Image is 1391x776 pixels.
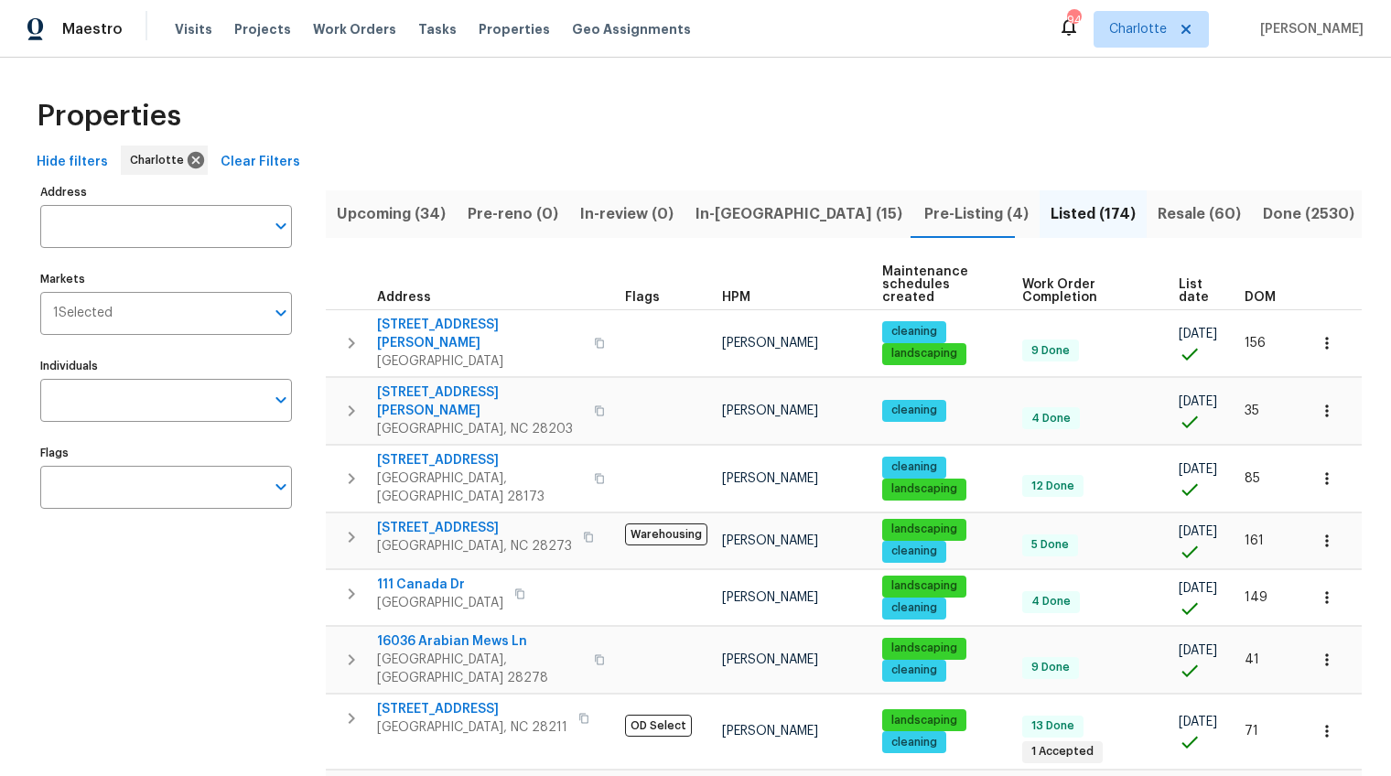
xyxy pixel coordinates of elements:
[468,201,558,227] span: Pre-reno (0)
[1245,725,1258,738] span: 71
[1109,20,1167,38] span: Charlotte
[40,187,292,198] label: Address
[625,291,660,304] span: Flags
[213,145,307,179] button: Clear Filters
[722,591,818,604] span: [PERSON_NAME]
[884,641,965,656] span: landscaping
[337,201,446,227] span: Upcoming (34)
[1158,201,1241,227] span: Resale (60)
[29,145,115,179] button: Hide filters
[268,300,294,326] button: Open
[722,404,818,417] span: [PERSON_NAME]
[884,578,965,594] span: landscaping
[1067,11,1080,29] div: 94
[722,725,818,738] span: [PERSON_NAME]
[884,735,944,750] span: cleaning
[377,519,572,537] span: [STREET_ADDRESS]
[882,265,991,304] span: Maintenance schedules created
[1051,201,1136,227] span: Listed (174)
[62,20,123,38] span: Maestro
[1024,744,1101,760] span: 1 Accepted
[884,459,944,475] span: cleaning
[1263,201,1354,227] span: Done (2530)
[40,361,292,372] label: Individuals
[884,663,944,678] span: cleaning
[377,451,583,469] span: [STREET_ADDRESS]
[1179,525,1217,538] span: [DATE]
[377,700,567,718] span: [STREET_ADDRESS]
[377,420,583,438] span: [GEOGRAPHIC_DATA], NC 28203
[313,20,396,38] span: Work Orders
[1179,278,1213,304] span: List date
[377,469,583,506] span: [GEOGRAPHIC_DATA], [GEOGRAPHIC_DATA] 28173
[175,20,212,38] span: Visits
[234,20,291,38] span: Projects
[695,201,902,227] span: In-[GEOGRAPHIC_DATA] (15)
[268,474,294,500] button: Open
[625,523,707,545] span: Warehousing
[1179,463,1217,476] span: [DATE]
[1245,404,1259,417] span: 35
[377,718,567,737] span: [GEOGRAPHIC_DATA], NC 28211
[40,447,292,458] label: Flags
[722,653,818,666] span: [PERSON_NAME]
[377,383,583,420] span: [STREET_ADDRESS][PERSON_NAME]
[377,316,583,352] span: [STREET_ADDRESS][PERSON_NAME]
[1245,291,1276,304] span: DOM
[722,472,818,485] span: [PERSON_NAME]
[221,151,300,174] span: Clear Filters
[1179,582,1217,595] span: [DATE]
[884,324,944,339] span: cleaning
[1179,395,1217,408] span: [DATE]
[884,346,965,361] span: landscaping
[1245,472,1260,485] span: 85
[1245,337,1266,350] span: 156
[884,544,944,559] span: cleaning
[625,715,692,737] span: OD Select
[1253,20,1364,38] span: [PERSON_NAME]
[377,576,503,594] span: 111 Canada Dr
[53,306,113,321] span: 1 Selected
[1024,594,1078,609] span: 4 Done
[572,20,691,38] span: Geo Assignments
[1024,660,1077,675] span: 9 Done
[479,20,550,38] span: Properties
[722,337,818,350] span: [PERSON_NAME]
[1245,591,1267,604] span: 149
[377,291,431,304] span: Address
[924,201,1029,227] span: Pre-Listing (4)
[1179,328,1217,340] span: [DATE]
[1024,343,1077,359] span: 9 Done
[884,403,944,418] span: cleaning
[580,201,674,227] span: In-review (0)
[377,632,583,651] span: 16036 Arabian Mews Ln
[884,600,944,616] span: cleaning
[418,23,457,36] span: Tasks
[37,151,108,174] span: Hide filters
[1024,537,1076,553] span: 5 Done
[1024,479,1082,494] span: 12 Done
[377,594,503,612] span: [GEOGRAPHIC_DATA]
[884,713,965,728] span: landscaping
[1024,718,1082,734] span: 13 Done
[377,537,572,555] span: [GEOGRAPHIC_DATA], NC 28273
[1245,653,1259,666] span: 41
[268,213,294,239] button: Open
[1245,534,1264,547] span: 161
[377,651,583,687] span: [GEOGRAPHIC_DATA], [GEOGRAPHIC_DATA] 28278
[884,522,965,537] span: landscaping
[1022,278,1148,304] span: Work Order Completion
[37,107,181,125] span: Properties
[130,151,191,169] span: Charlotte
[1179,716,1217,728] span: [DATE]
[377,352,583,371] span: [GEOGRAPHIC_DATA]
[884,481,965,497] span: landscaping
[121,145,208,175] div: Charlotte
[40,274,292,285] label: Markets
[268,387,294,413] button: Open
[1179,644,1217,657] span: [DATE]
[722,291,750,304] span: HPM
[1024,411,1078,426] span: 4 Done
[722,534,818,547] span: [PERSON_NAME]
